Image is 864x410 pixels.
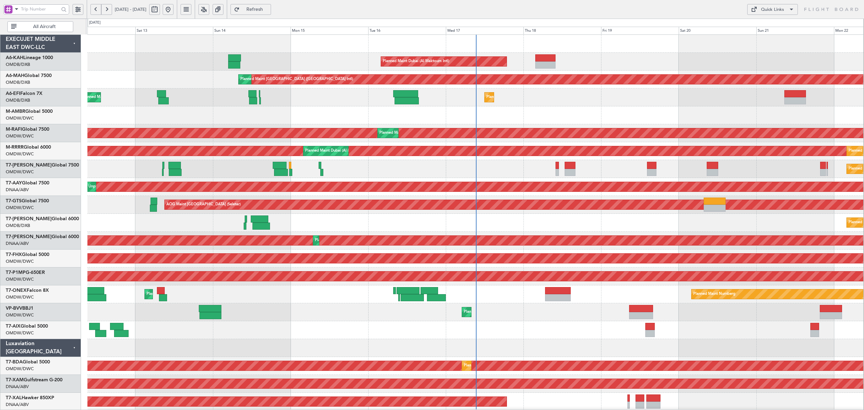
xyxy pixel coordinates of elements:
[315,235,381,246] div: Planned Maint Dubai (Al Maktoum Intl)
[6,199,22,203] span: T7-GTS
[6,276,34,282] a: OMDW/DWC
[601,27,679,35] div: Fri 19
[6,97,30,103] a: OMDB/DXB
[6,378,24,382] span: T7-XAM
[6,270,26,275] span: T7-P1MP
[240,74,353,84] div: Planned Maint [GEOGRAPHIC_DATA] ([GEOGRAPHIC_DATA] Intl)
[305,146,372,156] div: Planned Maint Dubai (Al Maktoum Intl)
[6,306,33,311] a: VP-BVVBBJ1
[6,91,43,96] a: A6-EFIFalcon 7X
[6,115,34,121] a: OMDW/DWC
[6,109,53,114] a: M-AMBRGlobal 5000
[464,361,530,371] div: Planned Maint Dubai (Al Maktoum Intl)
[761,6,784,13] div: Quick Links
[6,216,52,221] span: T7-[PERSON_NAME]
[231,4,271,15] button: Refresh
[6,55,53,60] a: A6-KAHLineage 1000
[7,21,73,32] button: All Aircraft
[6,288,49,293] a: T7-ONEXFalcon 8X
[166,200,241,210] div: AOG Maint [GEOGRAPHIC_DATA] (Seletar)
[6,151,34,157] a: OMDW/DWC
[6,199,49,203] a: T7-GTSGlobal 7500
[6,109,25,114] span: M-AMBR
[291,27,368,35] div: Mon 15
[213,27,291,35] div: Sun 14
[6,312,34,318] a: OMDW/DWC
[6,127,22,132] span: M-RAFI
[21,4,59,14] input: Trip Number
[18,24,71,29] span: All Aircraft
[6,378,62,382] a: T7-XAMGulfstream G-200
[379,128,446,138] div: Planned Maint Dubai (Al Maktoum Intl)
[6,240,29,247] a: DNAA/ABV
[6,223,30,229] a: OMDB/DXB
[6,79,30,85] a: OMDB/DXB
[6,395,22,400] span: T7-XAL
[6,366,34,372] a: OMDW/DWC
[693,289,735,299] div: Planned Maint Nurnberg
[756,27,834,35] div: Sun 21
[6,187,29,193] a: DNAA/ABV
[6,55,23,60] span: A6-KAH
[146,289,213,299] div: Planned Maint Dubai (Al Maktoum Intl)
[6,91,20,96] span: A6-EFI
[115,6,146,12] span: [DATE] - [DATE]
[6,402,29,408] a: DNAA/ABV
[135,27,213,35] div: Sat 13
[486,92,593,102] div: Planned Maint [GEOGRAPHIC_DATA] ([GEOGRAPHIC_DATA])
[6,384,29,390] a: DNAA/ABV
[6,145,24,150] span: M-RRRR
[6,252,22,257] span: T7-FHX
[6,61,30,68] a: OMDB/DXB
[6,127,49,132] a: M-RAFIGlobal 7500
[6,133,34,139] a: OMDW/DWC
[6,330,34,336] a: OMDW/DWC
[6,252,49,257] a: T7-FHXGlobal 5000
[6,181,22,185] span: T7-AAY
[6,270,45,275] a: T7-P1MPG-650ER
[523,27,601,35] div: Thu 18
[383,56,449,67] div: Planned Maint Dubai (Al Maktoum Intl)
[6,163,52,168] span: T7-[PERSON_NAME]
[6,324,48,329] a: T7-AIXGlobal 5000
[88,182,188,192] div: Unplanned Maint [GEOGRAPHIC_DATA] (Al Maktoum Intl)
[6,360,23,364] span: T7-BDA
[6,360,50,364] a: T7-BDAGlobal 5000
[747,4,798,15] button: Quick Links
[58,27,135,35] div: Fri 12
[6,145,51,150] a: M-RRRRGlobal 6000
[6,234,79,239] a: T7-[PERSON_NAME]Global 6000
[6,258,34,264] a: OMDW/DWC
[6,294,34,300] a: OMDW/DWC
[6,163,79,168] a: T7-[PERSON_NAME]Global 7500
[446,27,523,35] div: Wed 17
[6,288,27,293] span: T7-ONEX
[6,169,34,175] a: OMDW/DWC
[6,234,52,239] span: T7-[PERSON_NAME]
[241,7,269,12] span: Refresh
[6,181,49,185] a: T7-AAYGlobal 7500
[6,216,79,221] a: T7-[PERSON_NAME]Global 6000
[6,306,22,311] span: VP-BVV
[6,205,34,211] a: OMDW/DWC
[368,27,446,35] div: Tue 16
[89,20,101,26] div: [DATE]
[679,27,756,35] div: Sat 20
[464,307,530,317] div: Planned Maint Dubai (Al Maktoum Intl)
[6,73,52,78] a: A6-MAHGlobal 7500
[6,395,54,400] a: T7-XALHawker 850XP
[6,73,24,78] span: A6-MAH
[6,324,21,329] span: T7-AIX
